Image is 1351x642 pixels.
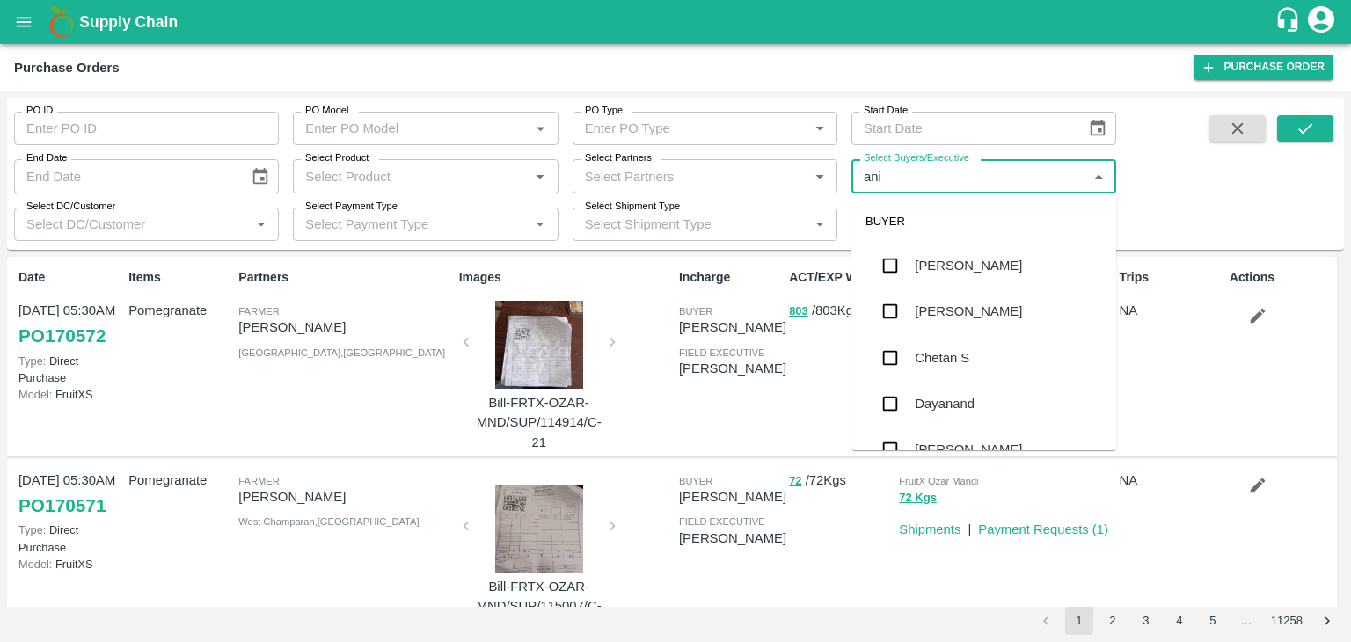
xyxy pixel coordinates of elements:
[473,393,605,452] p: Bill-FRTX-OZAR-MND/SUP/114914/C-21
[789,301,892,321] p: / 803 Kgs
[857,164,1082,187] input: Select Buyers/Executive
[14,159,237,193] input: End Date
[864,151,969,165] label: Select Buyers/Executive
[14,112,279,145] input: Enter PO ID
[18,301,121,320] p: [DATE] 05:30AM
[915,394,975,413] div: Dayanand
[864,104,908,118] label: Start Date
[851,201,1116,243] div: BUYER
[899,522,960,536] a: Shipments
[79,10,1274,34] a: Supply Chain
[18,490,106,522] a: PO170571
[18,556,121,573] p: FruitXS
[459,268,672,287] p: Images
[18,558,52,571] span: Model:
[1165,607,1194,635] button: Go to page 4
[1120,268,1223,287] p: Trips
[1120,301,1223,320] p: NA
[578,164,803,187] input: Select Partners
[789,302,808,322] button: 803
[789,268,892,287] p: ACT/EXP Weight
[128,268,231,287] p: Items
[238,317,451,337] p: [PERSON_NAME]
[18,268,121,287] p: Date
[1313,607,1341,635] button: Go to next page
[789,471,801,492] button: 72
[789,471,892,491] p: / 72 Kgs
[679,529,786,548] p: [PERSON_NAME]
[1132,607,1160,635] button: Go to page 3
[26,200,115,214] label: Select DC/Customer
[18,471,121,490] p: [DATE] 05:30AM
[305,151,369,165] label: Select Product
[1081,112,1114,145] button: Choose date
[529,117,551,140] button: Open
[1305,4,1337,40] div: account of current user
[18,353,121,386] p: Direct Purchase
[244,160,277,193] button: Choose date
[1266,607,1308,635] button: Go to page 11258
[915,302,1022,321] div: [PERSON_NAME]
[808,117,831,140] button: Open
[899,488,937,508] button: 72 Kgs
[851,112,1074,145] input: Start Date
[238,487,451,507] p: [PERSON_NAME]
[19,213,245,236] input: Select DC/Customer
[808,213,831,236] button: Open
[1099,607,1127,635] button: Go to page 2
[1230,268,1333,287] p: Actions
[679,476,712,486] span: buyer
[1274,6,1305,38] div: customer-support
[585,104,623,118] label: PO Type
[679,487,786,507] p: [PERSON_NAME]
[238,347,445,358] span: [GEOGRAPHIC_DATA] , [GEOGRAPHIC_DATA]
[44,4,79,40] img: logo
[128,301,231,320] p: Pomegranate
[1087,165,1110,188] button: Close
[26,151,67,165] label: End Date
[585,200,680,214] label: Select Shipment Type
[679,268,782,287] p: Incharge
[18,320,106,352] a: PO170572
[679,516,765,527] span: field executive
[79,13,178,31] b: Supply Chain
[250,213,273,236] button: Open
[18,523,46,536] span: Type:
[529,213,551,236] button: Open
[238,268,451,287] p: Partners
[26,104,53,118] label: PO ID
[1232,613,1260,630] div: …
[305,104,349,118] label: PO Model
[1120,471,1223,490] p: NA
[899,476,978,486] span: FruitX Ozar Mandi
[1029,607,1344,635] nav: pagination navigation
[128,471,231,490] p: Pomegranate
[238,516,419,527] span: West Champaran , [GEOGRAPHIC_DATA]
[4,2,44,42] button: open drawer
[238,306,279,317] span: Farmer
[915,348,969,368] div: Chetan S
[1194,55,1333,80] a: Purchase Order
[238,476,279,486] span: Farmer
[298,164,523,187] input: Select Product
[18,354,46,368] span: Type:
[679,359,786,378] p: [PERSON_NAME]
[960,513,971,539] div: |
[578,117,803,140] input: Enter PO Type
[1199,607,1227,635] button: Go to page 5
[808,165,831,188] button: Open
[978,522,1108,536] a: Payment Requests (1)
[18,388,52,401] span: Model:
[915,440,1022,459] div: [PERSON_NAME]
[18,386,121,403] p: FruitXS
[679,347,765,358] span: field executive
[473,577,605,636] p: Bill-FRTX-OZAR-MND/SUP/115007/C-45
[585,151,652,165] label: Select Partners
[14,56,120,79] div: Purchase Orders
[18,522,121,555] p: Direct Purchase
[298,213,500,236] input: Select Payment Type
[679,317,786,337] p: [PERSON_NAME]
[915,256,1022,275] div: [PERSON_NAME]
[679,306,712,317] span: buyer
[305,200,398,214] label: Select Payment Type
